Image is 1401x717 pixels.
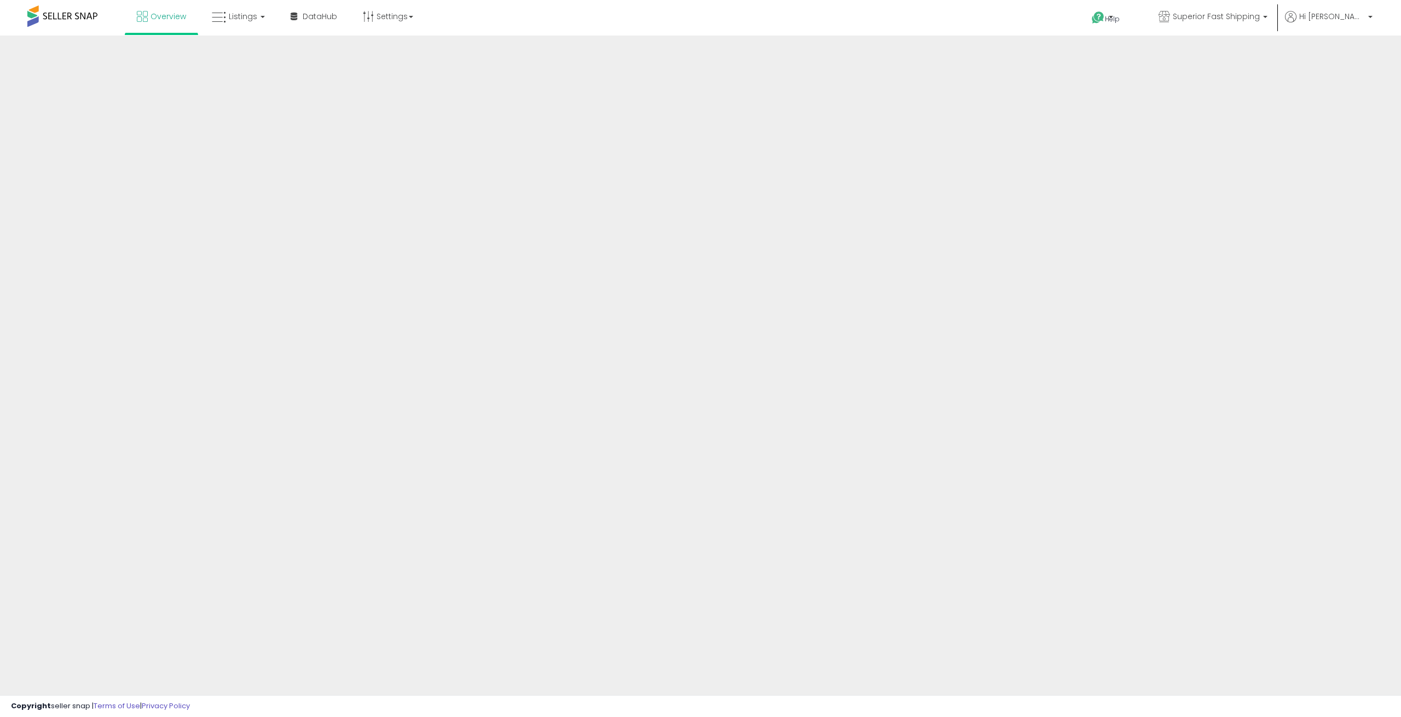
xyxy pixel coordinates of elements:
[1299,11,1365,22] span: Hi [PERSON_NAME]
[303,11,337,22] span: DataHub
[1091,11,1105,25] i: Get Help
[1285,11,1373,36] a: Hi [PERSON_NAME]
[150,11,186,22] span: Overview
[1173,11,1260,22] span: Superior Fast Shipping
[1105,14,1120,24] span: Help
[229,11,257,22] span: Listings
[1083,3,1141,36] a: Help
